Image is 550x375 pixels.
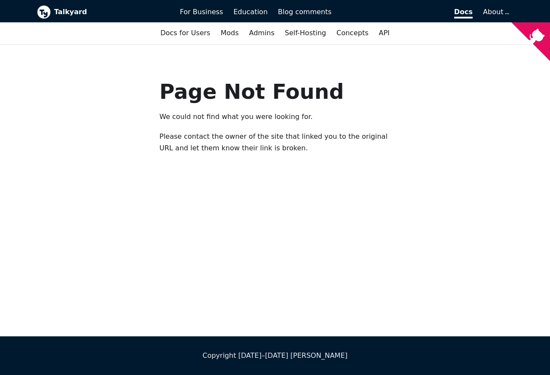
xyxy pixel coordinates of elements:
a: Docs for Users [155,26,215,40]
h1: Page Not Found [159,79,391,104]
img: Talkyard logo [37,5,51,19]
a: Admins [244,26,280,40]
a: Self-Hosting [280,26,331,40]
a: Talkyard logoTalkyard [37,5,168,19]
p: Please contact the owner of the site that linked you to the original URL and let them know their ... [159,131,391,154]
span: Docs [454,8,473,18]
a: Education [228,5,273,19]
div: Copyright [DATE]–[DATE] [PERSON_NAME] [37,350,513,361]
b: Talkyard [54,6,168,18]
span: Blog comments [278,8,332,16]
span: Education [233,8,268,16]
p: We could not find what you were looking for. [159,111,391,122]
a: Concepts [331,26,374,40]
a: About [483,8,508,16]
a: For Business [175,5,229,19]
a: Mods [215,26,244,40]
a: Blog comments [273,5,337,19]
a: API [374,26,395,40]
a: Docs [337,5,478,19]
span: For Business [180,8,223,16]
